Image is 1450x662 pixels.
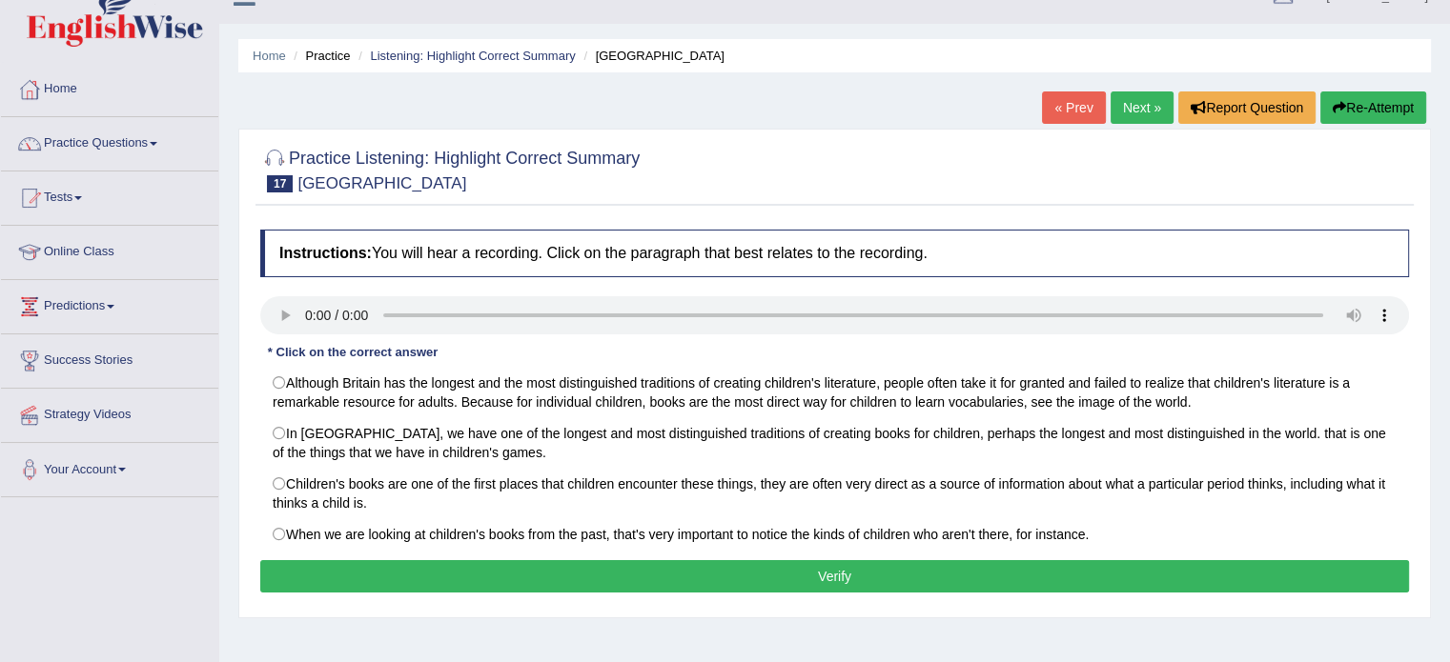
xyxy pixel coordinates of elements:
h2: Practice Listening: Highlight Correct Summary [260,145,640,192]
a: Next » [1111,91,1174,124]
a: Practice Questions [1,117,218,165]
a: Predictions [1,280,218,328]
a: Success Stories [1,334,218,382]
a: Online Class [1,226,218,273]
label: When we are looking at children's books from the past, that's very important to notice the kinds ... [260,518,1409,551]
a: Tests [1,171,218,219]
label: In [GEOGRAPHIC_DATA], we have one of the longest and most distinguished traditions of creating bo... [260,417,1409,469]
label: Although Britain has the longest and the most distinguished traditions of creating children's lit... [260,367,1409,418]
button: Verify [260,560,1409,592]
h4: You will hear a recording. Click on the paragraph that best relates to the recording. [260,230,1409,277]
a: Listening: Highlight Correct Summary [370,49,575,63]
a: Strategy Videos [1,389,218,436]
a: « Prev [1042,91,1105,124]
b: Instructions: [279,245,372,261]
button: Report Question [1178,91,1316,124]
div: * Click on the correct answer [260,344,445,362]
button: Re-Attempt [1320,91,1426,124]
li: Practice [289,47,350,65]
small: [GEOGRAPHIC_DATA] [297,174,466,192]
a: Home [1,63,218,110]
li: [GEOGRAPHIC_DATA] [579,47,725,65]
a: Home [253,49,286,63]
span: 17 [267,175,293,192]
a: Your Account [1,443,218,491]
label: Children's books are one of the first places that children encounter these things, they are often... [260,468,1409,519]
